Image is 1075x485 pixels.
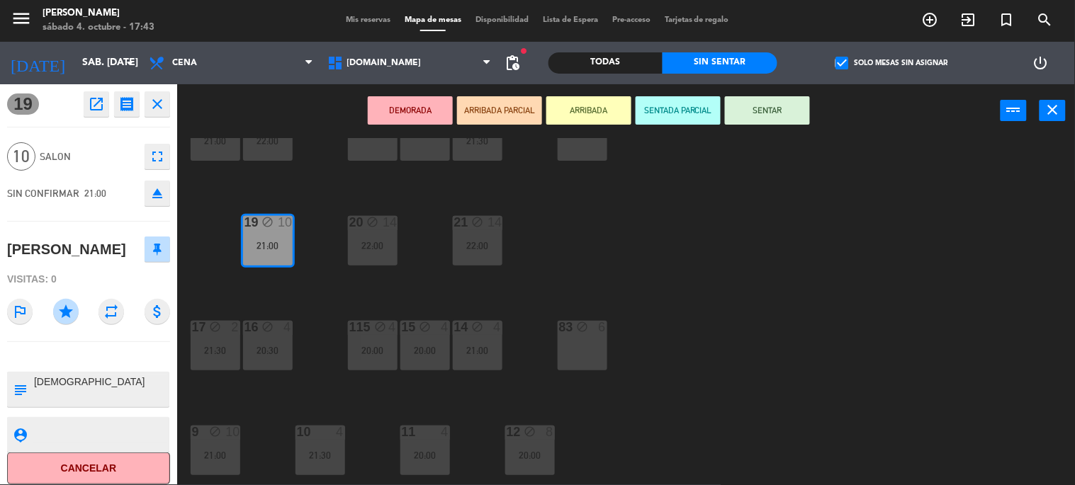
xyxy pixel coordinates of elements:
button: close [1040,100,1066,121]
span: [DOMAIN_NAME] [347,58,422,68]
div: 10 [278,216,292,229]
div: 8 [546,426,554,438]
div: 14 [383,216,397,229]
i: eject [149,185,166,202]
span: Lista de Espera [536,16,605,24]
i: power_settings_new [1032,55,1049,72]
i: block [419,321,431,333]
button: eject [145,181,170,206]
i: person_pin [12,427,28,443]
span: Mapa de mesas [398,16,468,24]
div: 4 [441,426,449,438]
span: Cena [172,58,197,68]
div: 12 [507,426,507,438]
div: 21:30 [296,450,345,460]
span: 19 [7,93,39,115]
div: 4 [283,321,292,333]
div: 2 [231,321,240,333]
i: block [524,426,536,438]
div: 21:30 [453,136,502,146]
div: [PERSON_NAME] [7,238,126,261]
div: Visitas: 0 [7,267,170,292]
div: 4 [336,426,344,438]
div: 20:00 [400,450,450,460]
i: close [1045,101,1062,118]
button: fullscreen [145,144,170,169]
i: turned_in_not [998,11,1015,28]
i: block [261,321,274,333]
span: Mis reservas [339,16,398,24]
i: star [53,299,79,324]
button: ARRIBADA PARCIAL [457,96,542,125]
i: arrow_drop_down [121,55,138,72]
div: 22:00 [348,241,398,251]
div: 115 [349,321,350,333]
div: 20:00 [348,346,398,355]
button: ARRIBADA [546,96,631,125]
div: 17 [192,321,193,333]
i: block [261,216,274,228]
i: add_circle_outline [922,11,939,28]
button: receipt [114,91,140,117]
span: Pre-acceso [605,16,658,24]
div: 21:30 [191,346,240,355]
div: 14 [454,321,455,333]
div: 4 [388,321,397,333]
span: fiber_manual_record [520,47,529,55]
i: attach_money [145,299,170,324]
i: outlined_flag [7,299,33,324]
i: block [366,216,378,228]
div: 4 [441,321,449,333]
div: Todas [548,52,663,74]
i: receipt [118,96,135,113]
i: exit_to_app [960,11,977,28]
span: 21:00 [84,188,106,199]
i: open_in_new [88,96,105,113]
label: Solo mesas sin asignar [835,57,947,69]
i: subject [12,382,28,397]
i: search [1037,11,1054,28]
i: block [576,321,588,333]
button: SENTADA PARCIAL [636,96,721,125]
span: pending_actions [505,55,522,72]
button: open_in_new [84,91,109,117]
div: 21 [454,216,455,229]
div: 21:00 [191,136,240,146]
i: menu [11,8,32,29]
i: block [209,426,221,438]
span: 10 [7,142,35,171]
div: 4 [493,321,502,333]
i: repeat [99,299,124,324]
div: 21:00 [453,346,502,355]
button: Cancelar [7,452,170,484]
button: menu [11,8,32,34]
span: Disponibilidad [468,16,536,24]
div: 83 [559,321,560,333]
i: block [374,321,386,333]
div: [PERSON_NAME] [43,6,154,21]
div: 6 [598,321,607,333]
i: block [209,321,221,333]
div: 20:00 [400,346,450,355]
div: sábado 4. octubre - 17:43 [43,21,154,35]
span: check_box [835,57,848,69]
div: 22:00 [243,136,293,146]
div: 21:00 [191,450,240,460]
i: fullscreen [149,148,166,165]
i: block [471,321,483,333]
div: 20 [349,216,350,229]
div: Sin sentar [663,52,777,74]
div: 10 [225,426,240,438]
button: DEMORADA [368,96,453,125]
button: close [145,91,170,117]
button: power_input [1001,100,1027,121]
div: 16 [244,321,245,333]
div: 19 [244,216,245,229]
span: SALON [40,149,137,165]
i: close [149,96,166,113]
button: SENTAR [725,96,810,125]
i: power_input [1006,101,1023,118]
div: 20:30 [243,346,293,355]
span: SIN CONFIRMAR [7,188,79,199]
